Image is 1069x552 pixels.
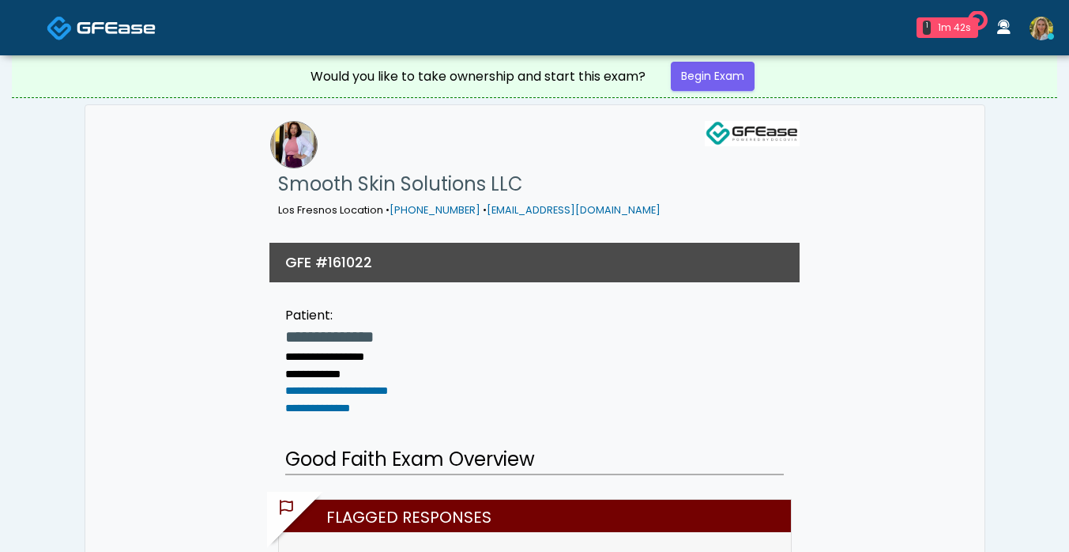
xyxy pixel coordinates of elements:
[278,203,661,217] small: Los Fresnos Location
[287,500,791,532] h2: Flagged Responses
[937,21,972,35] div: 1m 42s
[907,11,988,44] a: 1 1m 42s
[278,168,661,200] h1: Smooth Skin Solutions LLC
[47,2,156,53] a: Docovia
[386,203,390,217] span: •
[483,203,487,217] span: •
[671,62,755,91] a: Begin Exam
[705,121,800,146] img: GFEase Logo
[270,121,318,168] img: Smooth Skin Solutions LLC
[285,252,372,272] h3: GFE #161022
[285,306,388,325] div: Patient:
[285,445,784,475] h2: Good Faith Exam Overview
[77,20,156,36] img: Docovia
[311,67,646,86] div: Would you like to take ownership and start this exam?
[47,15,73,41] img: Docovia
[923,21,931,35] div: 1
[390,203,480,217] a: [PHONE_NUMBER]
[1029,17,1053,40] img: Kacey Cornell
[487,203,661,217] a: [EMAIL_ADDRESS][DOMAIN_NAME]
